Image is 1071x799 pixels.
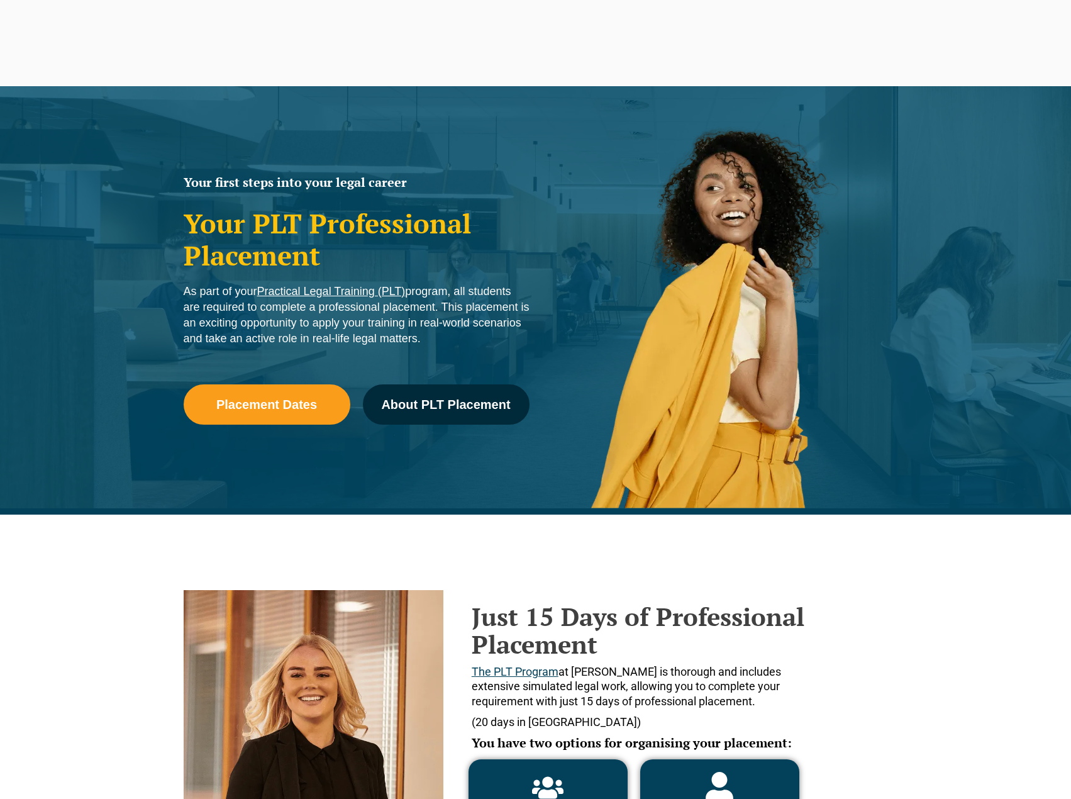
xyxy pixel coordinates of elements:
h1: Your PLT Professional Placement [184,208,530,271]
a: About PLT Placement [363,384,530,425]
span: As part of your program, all students are required to complete a professional placement. This pla... [184,285,530,345]
a: Practical Legal Training (PLT) [257,285,406,298]
span: You have two options for organising your placement: [472,734,792,751]
h2: Your first steps into your legal career [184,176,530,189]
strong: Just 15 Days of Professional Placement [472,600,804,661]
span: Placement Dates [216,398,317,411]
a: Placement Dates [184,384,350,425]
span: at [PERSON_NAME] is thorough and includes extensive simulated legal work, allowing you to complet... [472,665,781,708]
a: The PLT Program [472,665,558,678]
span: About PLT Placement [381,398,510,411]
span: (20 days in [GEOGRAPHIC_DATA]) [472,715,641,729]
